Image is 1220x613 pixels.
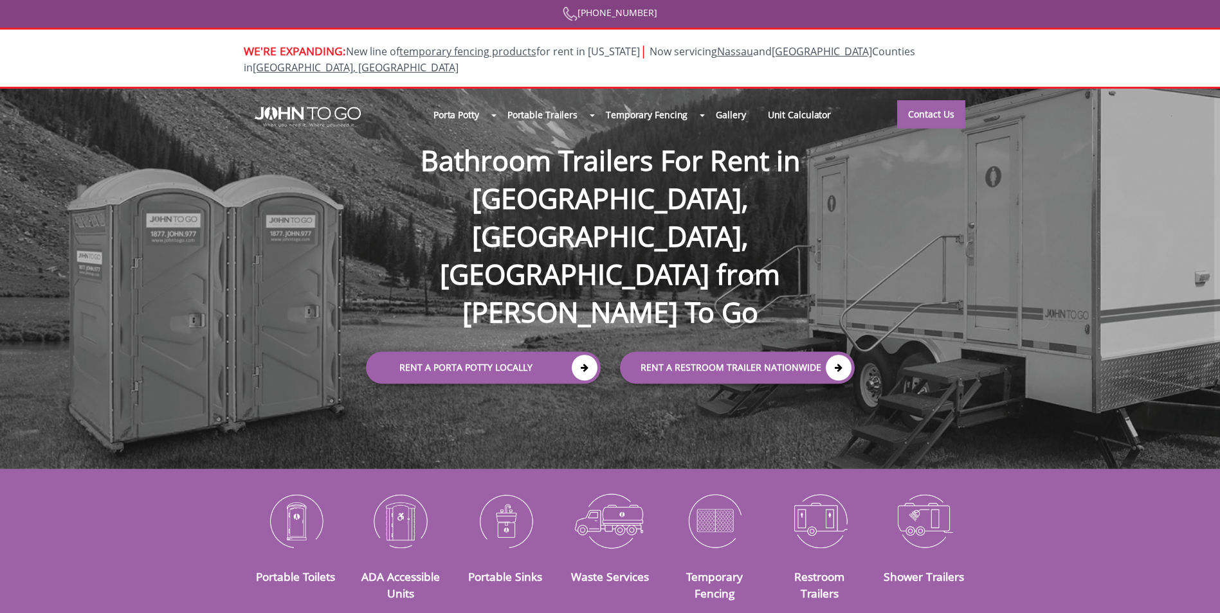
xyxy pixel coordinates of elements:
a: Contact Us [897,100,965,129]
a: Gallery [705,101,756,129]
a: Nassau [717,44,753,58]
img: Restroom-Trailers-icon_N.png [777,487,862,554]
span: | [640,42,647,59]
a: temporary fencing products [399,44,536,58]
img: Shower-Trailers-icon_N.png [882,487,967,554]
a: Unit Calculator [757,101,842,129]
img: JOHN to go [255,107,361,127]
span: WE'RE EXPANDING: [244,43,346,58]
a: Temporary Fencing [686,569,743,601]
a: rent a RESTROOM TRAILER Nationwide [620,352,855,384]
a: [GEOGRAPHIC_DATA], [GEOGRAPHIC_DATA] [253,60,459,75]
a: ADA Accessible Units [361,569,440,601]
a: Portable Sinks [468,569,542,584]
a: Restroom Trailers [794,569,844,601]
img: Portable-Sinks-icon_N.png [462,487,548,554]
img: Waste-Services-icon_N.png [567,487,653,554]
a: Rent a Porta Potty Locally [366,352,601,384]
a: Temporary Fencing [595,101,698,129]
a: [GEOGRAPHIC_DATA] [772,44,872,58]
span: Now servicing and Counties in [244,44,915,75]
img: Portable-Toilets-icon_N.png [253,487,339,554]
a: Porta Potty [423,101,490,129]
h1: Bathroom Trailers For Rent in [GEOGRAPHIC_DATA], [GEOGRAPHIC_DATA], [GEOGRAPHIC_DATA] from [PERSO... [353,100,868,332]
a: [PHONE_NUMBER] [563,6,657,19]
a: Shower Trailers [884,569,964,584]
a: Portable Toilets [256,569,335,584]
a: Portable Trailers [496,101,588,129]
img: ADA-Accessible-Units-icon_N.png [358,487,443,554]
a: Waste Services [571,569,649,584]
span: New line of for rent in [US_STATE] [244,44,915,75]
img: Temporary-Fencing-cion_N.png [672,487,758,554]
